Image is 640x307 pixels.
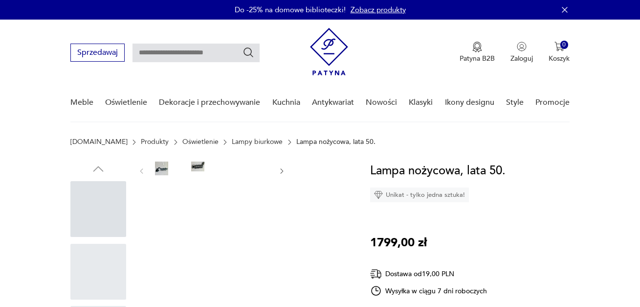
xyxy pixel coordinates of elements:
[105,84,147,121] a: Oświetlenie
[312,84,354,121] a: Antykwariat
[235,5,346,15] p: Do -25% na domowe biblioteczki!
[70,50,125,57] a: Sprzedawaj
[243,47,254,58] button: Szukaj
[370,162,506,180] h1: Lampa nożycowa, lata 50.
[460,54,495,63] p: Patyna B2B
[517,42,527,51] img: Ikonka użytkownika
[227,162,241,179] img: Zdjęcie produktu Lampa nożycowa, lata 50.
[209,162,222,176] img: Zdjęcie produktu Lampa nożycowa, lata 50.
[245,162,259,179] img: Zdjęcie produktu Lampa nożycowa, lata 50.
[506,84,524,121] a: Style
[374,190,383,199] img: Ikona diamentu
[232,138,283,146] a: Lampy biurkowe
[70,84,93,121] a: Meble
[366,84,397,121] a: Nowości
[310,28,348,75] img: Patyna - sklep z meblami i dekoracjami vintage
[370,234,427,252] p: 1799,00 zł
[159,84,260,121] a: Dekoracje i przechowywanie
[272,84,300,121] a: Kuchnia
[70,138,128,146] a: [DOMAIN_NAME]
[70,44,125,62] button: Sprzedawaj
[472,42,482,52] img: Ikona medalu
[510,42,533,63] button: Zaloguj
[560,41,569,49] div: 0
[549,54,570,63] p: Koszyk
[370,268,487,280] div: Dostawa od 19,00 PLN
[370,285,487,297] div: Wysyłka w ciągu 7 dni roboczych
[554,42,564,51] img: Ikona koszyka
[141,138,169,146] a: Produkty
[173,162,186,173] img: Zdjęcie produktu Lampa nożycowa, lata 50.
[460,42,495,63] a: Ikona medaluPatyna B2B
[510,54,533,63] p: Zaloguj
[351,5,406,15] a: Zobacz produkty
[182,138,219,146] a: Oświetlenie
[155,162,168,175] img: Zdjęcie produktu Lampa nożycowa, lata 50.
[296,138,375,146] p: Lampa nożycowa, lata 50.
[460,42,495,63] button: Patyna B2B
[409,84,433,121] a: Klasyki
[549,42,570,63] button: 0Koszyk
[370,188,469,202] div: Unikat - tylko jedna sztuka!
[370,268,382,280] img: Ikona dostawy
[191,162,204,171] img: Zdjęcie produktu Lampa nożycowa, lata 50.
[445,84,494,121] a: Ikony designu
[535,84,570,121] a: Promocje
